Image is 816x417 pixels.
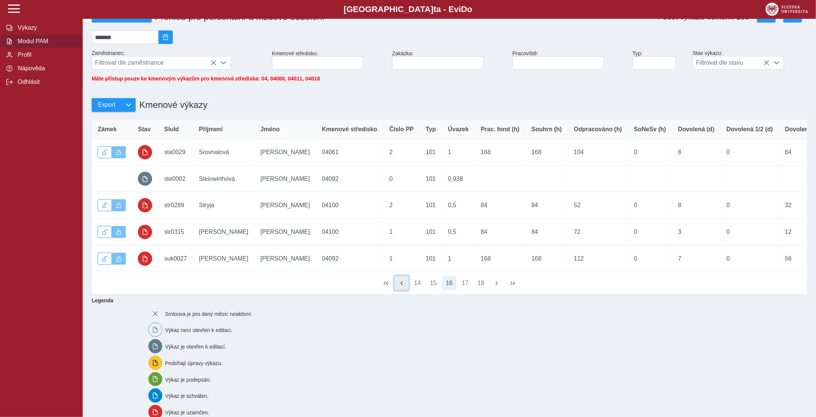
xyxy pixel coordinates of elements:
[568,139,628,166] td: 104
[442,276,456,290] button: 16
[461,5,467,14] span: D
[721,219,779,246] td: 0
[672,139,721,166] td: 8
[678,126,715,133] span: Dovolená (d)
[630,47,690,73] div: Typ:
[138,225,152,239] button: uzamčeno
[672,192,721,219] td: 8
[15,52,76,58] span: Profil
[15,79,76,85] span: Odhlásit
[23,5,793,14] b: [GEOGRAPHIC_DATA] a - Evi
[15,24,76,31] span: Výkazy
[420,219,442,246] td: 101
[269,47,389,73] div: Kmenové středisko:
[193,245,255,272] td: [PERSON_NAME]
[165,377,211,383] span: Výkaz je podepsán.
[138,126,151,133] span: Stav
[721,245,779,272] td: 0
[98,226,112,238] button: Odemknout výkaz.
[112,199,126,211] button: Výkaz uzamčen.
[693,56,769,69] span: Filtrovat dle stavu
[15,65,76,72] span: Nápověda
[199,126,223,133] span: Příjmení
[193,219,255,246] td: [PERSON_NAME]
[89,47,269,73] div: Zaměstnanec:
[316,219,384,246] td: 04100
[434,5,436,14] span: t
[138,145,152,159] button: uzamčeno
[389,126,414,133] span: Číslo PP
[474,276,488,290] button: 18
[158,165,193,192] td: ste0002
[254,219,316,246] td: [PERSON_NAME]
[165,344,226,350] span: Výkaz je otevřen k editaci.
[721,139,779,166] td: 0
[475,192,526,219] td: 84
[89,294,804,306] b: Legenda
[383,219,420,246] td: 1
[165,410,209,416] span: Výkaz je uzamčen.
[420,165,442,192] td: 101
[112,226,126,238] button: Výkaz uzamčen.
[420,192,442,219] td: 101
[448,126,469,133] span: Úvazek
[383,139,420,166] td: 2
[532,126,562,133] span: Souhrn (h)
[92,98,121,112] button: Export
[159,30,173,44] button: 2025/08
[426,126,436,133] span: Typ
[420,139,442,166] td: 101
[98,199,112,211] button: Odemknout výkaz.
[165,311,252,317] span: Smlouva je pro daný měsíc neaktivní.
[383,192,420,219] td: 2
[442,165,475,192] td: 0,938
[672,219,721,246] td: 3
[165,393,209,399] span: Výkaz je schválen.
[526,245,568,272] td: 168
[628,139,672,166] td: 0
[467,5,473,14] span: o
[420,245,442,272] td: 101
[574,126,622,133] span: Odpracováno (h)
[568,245,628,272] td: 112
[254,139,316,166] td: [PERSON_NAME]
[136,96,207,114] h1: Kmenové výkazy
[254,165,316,192] td: [PERSON_NAME]
[158,219,193,246] td: str0315
[316,192,384,219] td: 04100
[138,252,152,266] button: uzamčeno
[628,245,672,272] td: 0
[411,276,425,290] button: 14
[690,47,810,73] div: Stav výkazu:
[672,245,721,272] td: 7
[92,56,216,69] span: Filtrovat dle zaměstnance
[628,219,672,246] td: 0
[475,245,526,272] td: 168
[475,139,526,166] td: 168
[254,245,316,272] td: [PERSON_NAME]
[568,192,628,219] td: 52
[15,38,76,45] span: Modul PAM
[193,192,255,219] td: Stryja
[158,139,193,166] td: sta0029
[383,245,420,272] td: 1
[727,126,773,133] span: Dovolená 1/2 (d)
[475,219,526,246] td: 84
[92,76,320,82] span: Máte přístup pouze ke kmenovým výkazům pro kmenová střediska: 04, 04000, 04011, 04018
[458,276,472,290] button: 17
[158,192,193,219] td: str0289
[98,126,117,133] span: Zámek
[316,245,384,272] td: 04092
[442,192,475,219] td: 0,5
[526,139,568,166] td: 168
[98,102,115,108] span: Export
[322,126,378,133] span: Kmenové středisko
[634,126,666,133] span: SoNeSv (h)
[193,139,255,166] td: Srovnalová
[112,253,126,265] button: Výkaz uzamčen.
[526,192,568,219] td: 84
[442,139,475,166] td: 1
[138,172,152,186] button: prázdný
[164,126,179,133] span: SluId
[442,219,475,246] td: 0,5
